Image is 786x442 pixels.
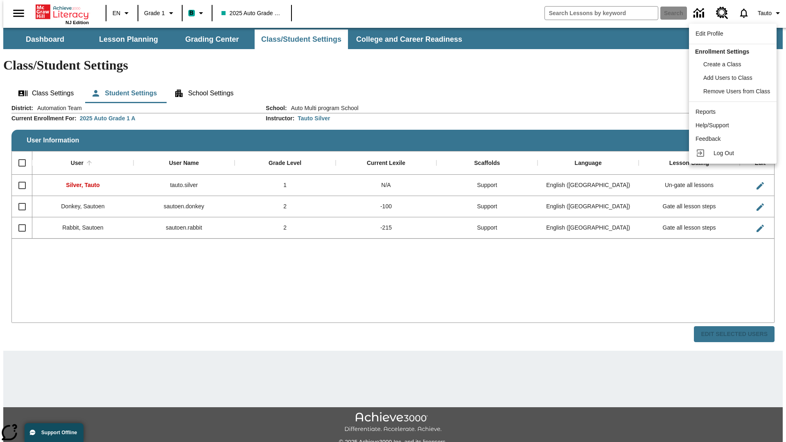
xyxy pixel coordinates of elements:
span: Enrollment Settings [695,48,749,55]
span: Feedback [696,135,720,142]
span: Edit Profile [696,30,723,37]
span: Add Users to Class [703,74,752,81]
span: Remove Users from Class [703,88,770,95]
span: Help/Support [696,122,729,129]
span: Log Out [714,150,734,156]
span: Create a Class [703,61,741,68]
span: Reports [696,108,716,115]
